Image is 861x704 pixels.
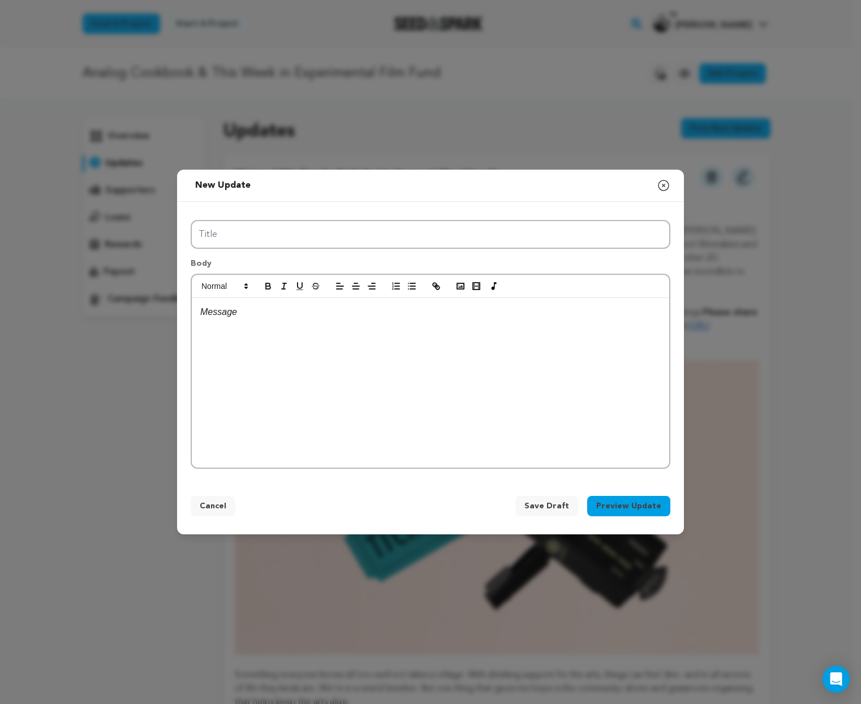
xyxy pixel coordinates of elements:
[195,181,251,190] span: New update
[823,666,850,693] div: Open Intercom Messenger
[191,258,670,274] p: Body
[191,496,235,516] button: Cancel
[191,220,670,249] input: Title
[515,496,578,516] button: Save Draft
[587,496,670,516] button: Preview Update
[524,500,569,512] span: Save Draft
